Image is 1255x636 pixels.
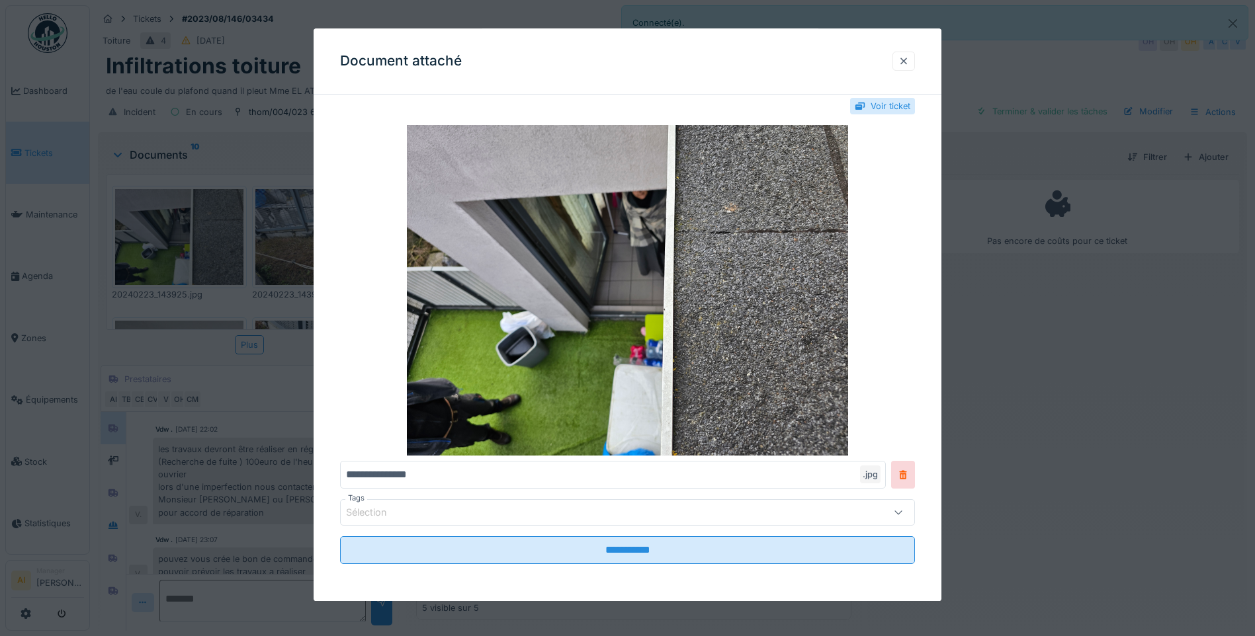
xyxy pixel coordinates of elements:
div: .jpg [860,465,881,483]
img: 50a4c224-75cb-4bc7-ac93-a24ca2117918-20240223_143925.jpg [340,125,915,456]
label: Tags [345,493,367,504]
h3: Document attaché [340,53,462,69]
div: Voir ticket [871,100,910,112]
div: Sélection [346,506,406,520]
